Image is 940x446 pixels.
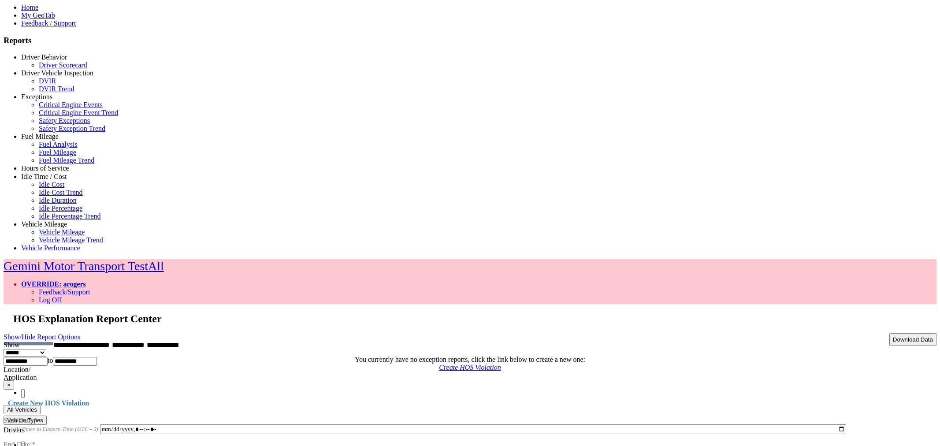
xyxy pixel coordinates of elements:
a: Critical Engine Events [39,101,103,108]
a: Hours of Service [21,164,69,172]
a: Safety Exception Trend [39,125,105,132]
div: You currently have no exception reports, click the link below to create a new one: [4,356,936,364]
a: Vehicle Mileage [39,228,85,236]
a: HOS Explanation Reports [39,172,112,180]
label: Start Date:* [4,405,37,424]
a: Idle Percentage Trend [39,212,100,220]
a: Idle Time / Cost [21,173,67,180]
label: Show [4,341,19,349]
a: Idle Cost Trend [39,189,83,196]
a: OVERRIDE: arogers [21,280,86,288]
a: Critical Engine Event Trend [39,109,118,116]
button: × [4,380,14,390]
a: Driver Behavior [21,53,67,61]
a: DVIR Trend [39,85,74,93]
a: Gemini Motor Transport TestAll [4,259,164,273]
label: Location/ Application [4,366,37,381]
a: Feedback / Support [21,19,76,27]
h4: Create New HOS Violation [4,399,936,407]
a: Fuel Mileage Trend [39,156,94,164]
a: Vehicle Mileage [21,220,67,228]
a: Driver Scorecard [39,61,87,69]
a: Fuel Analysis [39,141,78,148]
a: Fuel Mileage [21,133,59,140]
a: Create HOS Violation [439,364,501,371]
a: My GeoTab [21,11,55,19]
button: Download Data [889,333,936,346]
a: Vehicle Mileage Trend [39,236,103,244]
a: Show/Hide Report Options [4,331,80,343]
a: Driver Vehicle Inspection [21,69,93,77]
a: DVIR [39,77,56,85]
a: Log Off [39,296,62,304]
a: Exceptions [21,93,52,100]
span: to [48,357,53,364]
a: Idle Cost [39,181,64,188]
a: Idle Duration [39,197,77,204]
span: All Times in Eastern Time (UTC - 5) [13,426,98,432]
a: Home [21,4,38,11]
a: Safety Exceptions [39,117,90,124]
h2: HOS Explanation Report Center [13,313,936,325]
a: Idle Percentage [39,204,82,212]
a: Vehicle Performance [21,244,80,252]
a: Feedback/Support [39,288,90,296]
a: Fuel Mileage [39,149,76,156]
h3: Reports [4,36,936,45]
